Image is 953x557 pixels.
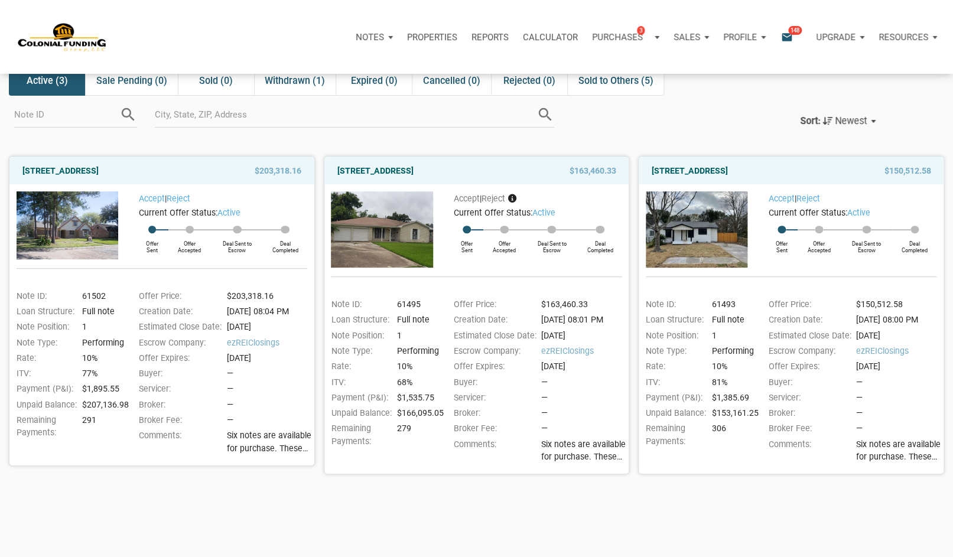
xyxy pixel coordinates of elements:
[847,208,870,217] span: active
[640,422,708,448] div: Remaining Payments:
[640,392,708,404] div: Payment (P&I):
[523,32,578,43] p: Calculator
[325,330,393,342] div: Note Position:
[538,330,627,342] div: [DATE]
[708,376,753,389] div: 81%
[464,19,516,55] button: Reports
[640,360,708,373] div: Rate:
[79,399,124,411] div: $207,136.98
[762,360,852,373] div: Offer Expires:
[772,19,809,55] button: email148
[708,345,753,357] div: Performing
[835,115,867,126] span: Newest
[11,367,79,380] div: ITV:
[538,360,627,373] div: [DATE]
[325,345,393,357] div: Note Type:
[133,352,223,364] div: Offer Expires:
[856,424,863,433] span: —
[788,25,802,35] span: 148
[448,438,538,467] div: Comments:
[448,360,538,373] div: Offer Expires:
[800,115,821,126] div: Sort:
[471,32,509,43] p: Reports
[17,191,118,259] img: 583015
[708,392,753,404] div: $1,385.69
[541,345,627,357] span: ezREIClosings
[585,19,666,55] a: Purchases3
[768,208,847,217] span: Current Offer Status:
[325,392,393,404] div: Payment (P&I):
[178,66,254,96] div: Sold (0)
[856,376,942,389] div: —
[79,337,124,349] div: Performing
[167,194,190,203] a: Reject
[708,422,753,448] div: 306
[96,74,167,88] span: Sale Pending (0)
[223,321,313,333] div: [DATE]
[254,66,336,96] div: Withdrawn (1)
[856,392,942,404] div: —
[578,74,653,88] span: Sold to Others (5)
[592,32,643,43] p: Purchases
[640,330,708,342] div: Note Position:
[723,32,757,43] p: Profile
[133,305,223,318] div: Creation Date:
[762,376,852,389] div: Buyer:
[349,19,400,55] button: Notes
[79,367,124,380] div: 77%
[541,407,627,419] div: —
[393,345,439,357] div: Performing
[27,74,68,88] span: Active (3)
[337,164,413,178] a: [STREET_ADDRESS]
[133,321,223,333] div: Estimated Close Date:
[809,19,871,55] a: Upgrade
[871,19,944,55] a: Resources
[325,360,393,373] div: Rate:
[856,407,942,419] div: —
[541,376,627,389] div: —
[226,367,313,380] div: —
[768,194,794,203] a: Accept
[336,66,412,96] div: Expired (0)
[762,407,852,419] div: Broker:
[491,66,567,96] div: Rejected (0)
[840,233,893,253] div: Deal Sent to Escrow
[536,106,554,123] i: search
[393,407,439,419] div: $166,095.05
[9,66,85,96] div: Active (3)
[265,74,325,88] span: Withdrawn (1)
[11,305,79,318] div: Loan Structure:
[541,392,627,404] div: —
[640,376,708,389] div: ITV:
[18,22,107,51] img: NoteUnlimited
[325,376,393,389] div: ITV:
[768,194,819,203] span: |
[11,414,79,439] div: Remaining Payments:
[716,19,773,55] button: Profile
[816,32,856,43] p: Upgrade
[119,106,137,123] i: search
[640,314,708,326] div: Loan Structure:
[674,32,700,43] p: Sales
[133,367,223,380] div: Buyer:
[708,360,753,373] div: 10%
[136,233,168,253] div: Offer Sent
[853,314,942,326] div: [DATE] 08:00 PM
[538,298,627,311] div: $163,460.33
[400,19,464,55] a: Properties
[637,25,645,35] span: 3
[853,360,942,373] div: [DATE]
[11,383,79,395] div: Payment (P&I):
[133,290,223,302] div: Offer Price:
[856,438,942,464] span: Six notes are available for purchase. These were shared earlier [DATE], and four were reviewed on...
[407,32,457,43] p: Properties
[331,191,432,268] img: 574465
[762,314,852,326] div: Creation Date:
[155,101,536,128] input: City, State, ZIP, Address
[762,298,852,311] div: Offer Price:
[226,429,313,455] span: Six notes are available for purchase. These were shared earlier [DATE], and four were reviewed on...
[325,314,393,326] div: Loan Structure:
[325,407,393,419] div: Unpaid Balance:
[853,330,942,342] div: [DATE]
